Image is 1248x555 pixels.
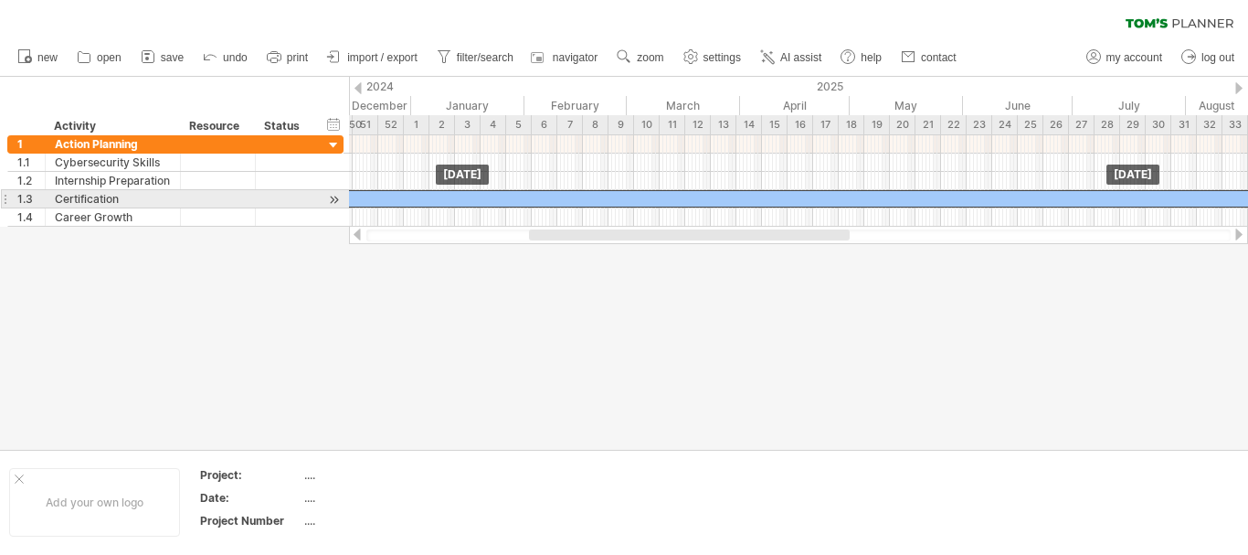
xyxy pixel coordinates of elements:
div: 19 [864,115,890,134]
div: 4 [481,115,506,134]
a: zoom [612,46,669,69]
div: 26 [1043,115,1069,134]
div: 1 [404,115,429,134]
a: navigator [528,46,603,69]
div: 23 [967,115,992,134]
div: 9 [608,115,634,134]
span: print [287,51,308,64]
div: 51 [353,115,378,134]
span: navigator [553,51,598,64]
div: [DATE] [436,165,489,185]
span: help [861,51,882,64]
div: Project: [200,467,301,483]
a: help [836,46,887,69]
div: .... [304,513,458,528]
div: 33 [1222,115,1248,134]
span: settings [703,51,741,64]
div: 18 [839,115,864,134]
div: Action Planning [55,135,171,153]
a: new [13,46,63,69]
div: 28 [1095,115,1120,134]
div: Certification [55,190,171,208]
div: 22 [941,115,967,134]
a: AI assist [756,46,827,69]
span: import / export [347,51,418,64]
div: February 2025 [524,96,627,115]
a: contact [896,46,962,69]
div: 25 [1018,115,1043,134]
div: December 2024 [298,96,411,115]
span: new [37,51,58,64]
a: open [72,46,127,69]
div: 8 [583,115,608,134]
div: 12 [685,115,711,134]
a: undo [198,46,253,69]
div: 5 [506,115,532,134]
a: my account [1082,46,1168,69]
div: 17 [813,115,839,134]
div: 2 [429,115,455,134]
div: 11 [660,115,685,134]
span: zoom [637,51,663,64]
span: log out [1201,51,1234,64]
div: 1.1 [17,154,45,171]
div: 20 [890,115,915,134]
div: 13 [711,115,736,134]
div: 3 [455,115,481,134]
div: 16 [788,115,813,134]
div: Date: [200,490,301,506]
div: [DATE] [1106,165,1159,185]
div: 6 [532,115,557,134]
div: 29 [1120,115,1146,134]
span: save [161,51,184,64]
div: 24 [992,115,1018,134]
div: April 2025 [740,96,850,115]
div: 1.3 [17,190,45,208]
div: May 2025 [850,96,963,115]
div: Resource [189,117,245,135]
div: 30 [1146,115,1171,134]
span: filter/search [457,51,513,64]
span: contact [921,51,957,64]
a: log out [1177,46,1240,69]
div: 1.2 [17,172,45,189]
div: 21 [915,115,941,134]
div: 27 [1069,115,1095,134]
div: 1.4 [17,208,45,226]
a: filter/search [432,46,519,69]
div: 32 [1197,115,1222,134]
span: undo [223,51,248,64]
div: Project Number [200,513,301,528]
span: AI assist [780,51,821,64]
div: 7 [557,115,583,134]
a: settings [679,46,746,69]
div: Career Growth [55,208,171,226]
a: save [136,46,189,69]
div: Cybersecurity Skills [55,154,171,171]
a: import / export [323,46,423,69]
div: January 2025 [411,96,524,115]
div: Add your own logo [9,468,180,537]
div: 1 [17,135,45,153]
div: 15 [762,115,788,134]
div: .... [304,467,458,483]
div: 14 [736,115,762,134]
span: open [97,51,122,64]
div: June 2025 [963,96,1073,115]
div: Status [264,117,304,135]
div: Internship Preparation [55,172,171,189]
div: 10 [634,115,660,134]
div: 31 [1171,115,1197,134]
a: print [262,46,313,69]
div: Activity [54,117,170,135]
div: July 2025 [1073,96,1186,115]
div: 52 [378,115,404,134]
div: scroll to activity [325,190,343,209]
div: .... [304,490,458,506]
div: March 2025 [627,96,740,115]
span: my account [1106,51,1162,64]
